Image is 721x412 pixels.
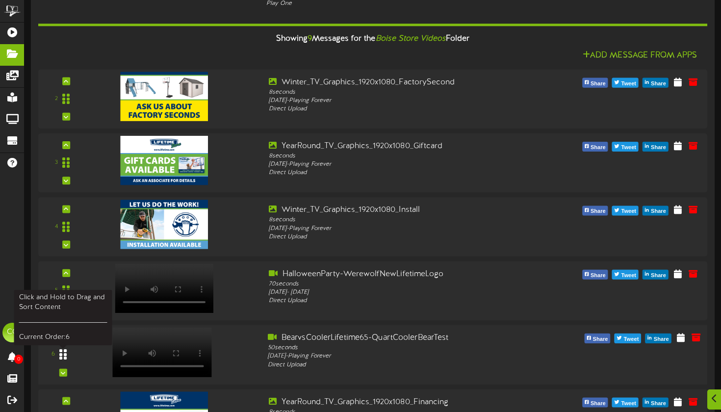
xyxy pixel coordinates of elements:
[591,334,610,345] span: Share
[612,206,639,216] button: Tweet
[643,206,669,216] button: Share
[121,72,208,121] img: 86b7c45c-4f08-4ce7-9f00-9d3c14d4303d.jpg
[643,78,669,88] button: Share
[268,333,535,344] div: BearvsCoolerLifetime65-QuartCoolerBearTest
[619,142,638,153] span: Tweet
[589,206,608,217] span: Share
[376,35,446,44] i: Boise Store Videos
[589,78,608,89] span: Share
[643,398,669,408] button: Share
[589,142,608,153] span: Share
[584,334,610,343] button: Share
[649,398,668,409] span: Share
[619,270,638,281] span: Tweet
[643,142,669,152] button: Share
[269,205,533,216] div: Winter_TV_Graphics_1920x1080_Install
[121,136,208,185] img: fd236e77-34a7-4aaa-9fab-6f4a8bcbf000.jpg
[645,334,671,343] button: Share
[31,29,715,50] div: Showing Messages for the Folder
[121,200,208,249] img: f7f00c87-c092-4b74-9f20-a726f7b09969.jpg
[612,398,639,408] button: Tweet
[269,77,533,88] div: Winter_TV_Graphics_1920x1080_FactorySecond
[269,216,533,224] div: 8 seconds
[269,288,533,297] div: [DATE] - [DATE]
[269,224,533,232] div: [DATE] - Playing Forever
[649,270,668,281] span: Share
[582,78,608,88] button: Share
[269,269,533,280] div: HalloweenParty-WerewolfNewLifetimeLogo
[268,352,535,360] div: [DATE] - Playing Forever
[619,206,638,217] span: Tweet
[612,270,639,280] button: Tweet
[612,78,639,88] button: Tweet
[649,142,668,153] span: Share
[269,141,533,152] div: YearRound_TV_Graphics_1920x1080_Giftcard
[615,334,642,343] button: Tweet
[269,105,533,113] div: Direct Upload
[589,398,608,409] span: Share
[619,78,638,89] span: Tweet
[582,270,608,280] button: Share
[269,88,533,96] div: 8 seconds
[269,97,533,105] div: [DATE] - Playing Forever
[269,160,533,169] div: [DATE] - Playing Forever
[643,270,669,280] button: Share
[589,270,608,281] span: Share
[619,398,638,409] span: Tweet
[580,50,700,62] button: Add Message From Apps
[582,398,608,408] button: Share
[269,397,533,408] div: YearRound_TV_Graphics_1920x1080_Financing
[622,334,641,345] span: Tweet
[308,35,312,44] span: 9
[649,206,668,217] span: Share
[582,142,608,152] button: Share
[269,152,533,160] div: 8 seconds
[14,355,23,364] span: 0
[269,233,533,241] div: Direct Upload
[269,169,533,177] div: Direct Upload
[51,351,55,359] div: 6
[612,142,639,152] button: Tweet
[268,361,535,369] div: Direct Upload
[269,297,533,305] div: Direct Upload
[649,78,668,89] span: Share
[269,280,533,288] div: 70 seconds
[652,334,671,345] span: Share
[268,344,535,352] div: 50 seconds
[582,206,608,216] button: Share
[2,323,22,342] div: CC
